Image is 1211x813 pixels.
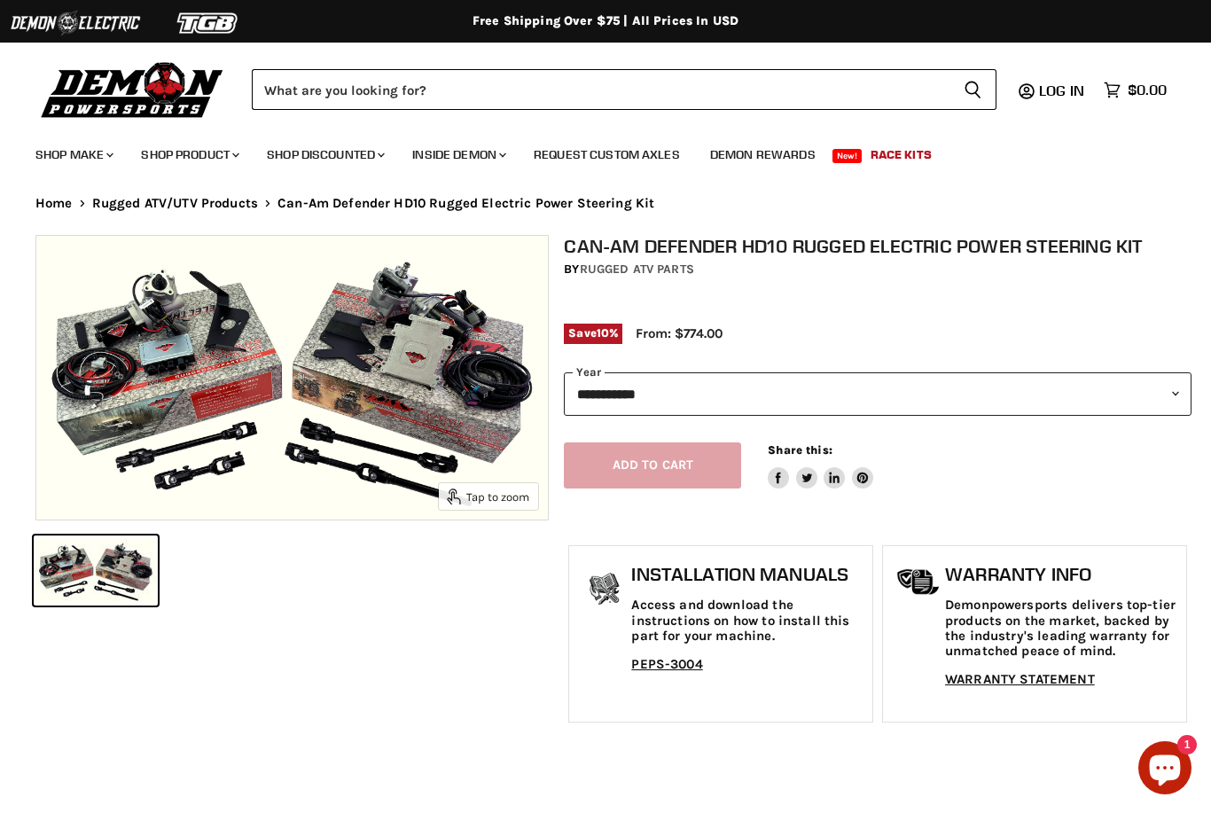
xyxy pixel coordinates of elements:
[128,137,250,173] a: Shop Product
[945,564,1177,585] h1: Warranty Info
[697,137,829,173] a: Demon Rewards
[1133,741,1197,799] inbox-online-store-chat: Shopify online store chat
[580,262,694,277] a: Rugged ATV Parts
[582,568,627,613] img: install_manual-icon.png
[254,137,395,173] a: Shop Discounted
[564,372,1191,416] select: year
[447,489,529,504] span: Tap to zoom
[520,137,693,173] a: Request Custom Axles
[631,564,863,585] h1: Installation Manuals
[636,325,723,341] span: From: $774.00
[564,324,622,343] span: Save %
[34,535,158,606] button: IMAGE thumbnail
[945,671,1095,687] a: WARRANTY STATEMENT
[857,137,945,173] a: Race Kits
[22,137,124,173] a: Shop Make
[945,598,1177,659] p: Demonpowersports delivers top-tier products on the market, backed by the industry's leading warra...
[439,483,538,510] button: Tap to zoom
[252,69,949,110] input: Search
[631,656,702,672] a: PEPS-3004
[399,137,517,173] a: Inside Demon
[1039,82,1084,99] span: Log in
[36,236,548,520] img: IMAGE
[1095,77,1176,103] a: $0.00
[949,69,996,110] button: Search
[35,196,73,211] a: Home
[564,260,1191,279] div: by
[896,568,941,596] img: warranty-icon.png
[597,326,609,340] span: 10
[142,6,275,40] img: TGB Logo 2
[1128,82,1167,98] span: $0.00
[277,196,654,211] span: Can-Am Defender HD10 Rugged Electric Power Steering Kit
[768,442,873,489] aside: Share this:
[631,598,863,644] p: Access and download the instructions on how to install this part for your machine.
[9,6,142,40] img: Demon Electric Logo 2
[92,196,258,211] a: Rugged ATV/UTV Products
[22,129,1162,173] ul: Main menu
[1031,82,1095,98] a: Log in
[768,443,832,457] span: Share this:
[832,149,863,163] span: New!
[564,235,1191,257] h1: Can-Am Defender HD10 Rugged Electric Power Steering Kit
[252,69,996,110] form: Product
[35,58,230,121] img: Demon Powersports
